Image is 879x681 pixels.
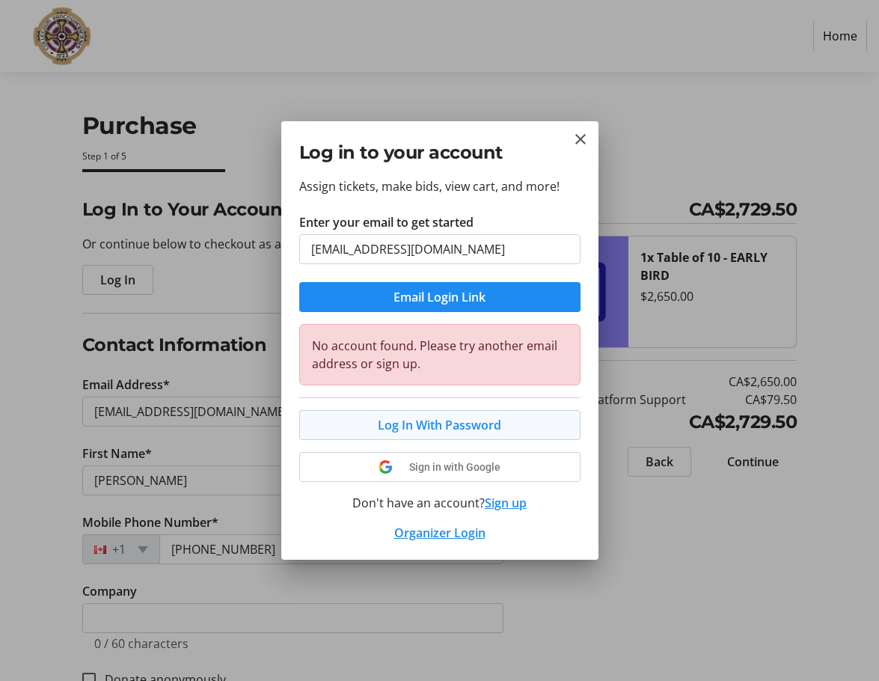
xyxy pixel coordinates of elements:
button: Sign up [485,494,527,512]
label: Enter your email to get started [299,213,474,231]
div: Don't have an account? [299,494,581,512]
h2: Log in to your account [299,139,581,166]
span: Log In With Password [378,416,501,434]
button: Email Login Link [299,282,581,312]
button: Close [572,130,589,148]
button: Sign in with Google [299,452,581,482]
div: No account found. Please try another email address or sign up. [299,324,581,385]
span: Sign in with Google [409,461,500,473]
a: Organizer Login [394,525,486,541]
button: Log In With Password [299,410,581,440]
input: Email Address [299,234,581,264]
span: Email Login Link [393,288,486,306]
p: Assign tickets, make bids, view cart, and more! [299,177,581,195]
